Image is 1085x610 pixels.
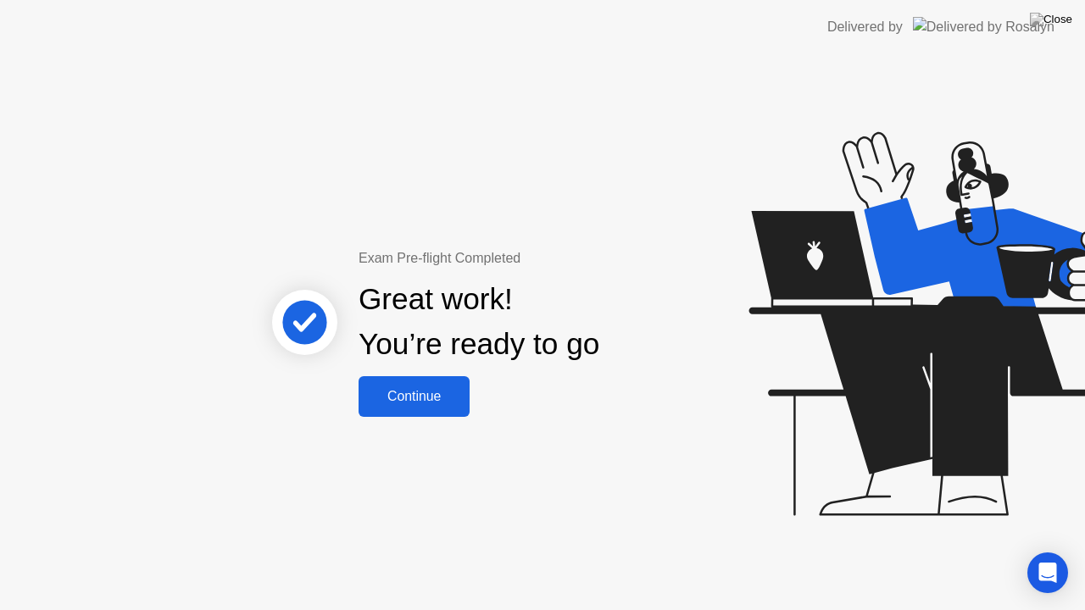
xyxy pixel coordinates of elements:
button: Continue [359,376,470,417]
div: Great work! You’re ready to go [359,277,599,367]
div: Continue [364,389,465,404]
div: Delivered by [827,17,903,37]
img: Delivered by Rosalyn [913,17,1054,36]
div: Exam Pre-flight Completed [359,248,709,269]
img: Close [1030,13,1072,26]
div: Open Intercom Messenger [1027,552,1068,593]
